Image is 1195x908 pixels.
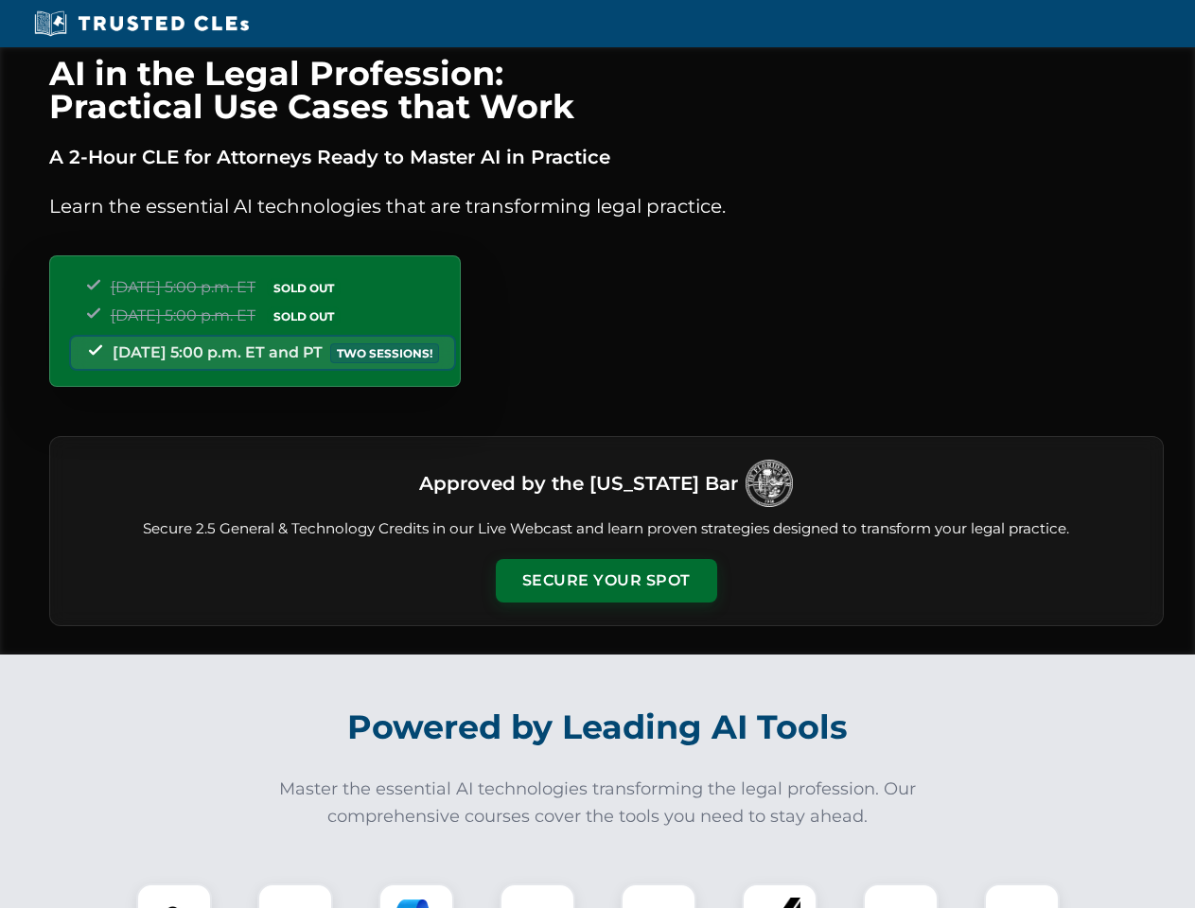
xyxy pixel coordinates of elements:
h1: AI in the Legal Profession: Practical Use Cases that Work [49,57,1164,123]
span: SOLD OUT [267,306,341,326]
p: A 2-Hour CLE for Attorneys Ready to Master AI in Practice [49,142,1164,172]
span: [DATE] 5:00 p.m. ET [111,306,255,324]
span: SOLD OUT [267,278,341,298]
img: Trusted CLEs [28,9,255,38]
p: Secure 2.5 General & Technology Credits in our Live Webcast and learn proven strategies designed ... [73,518,1140,540]
button: Secure Your Spot [496,559,717,602]
h2: Powered by Leading AI Tools [74,694,1122,760]
h3: Approved by the [US_STATE] Bar [419,466,738,500]
img: Logo [746,460,793,507]
span: [DATE] 5:00 p.m. ET [111,278,255,296]
p: Master the essential AI technologies transforming the legal profession. Our comprehensive courses... [267,776,929,830]
p: Learn the essential AI technologies that are transforming legal practice. [49,191,1164,221]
